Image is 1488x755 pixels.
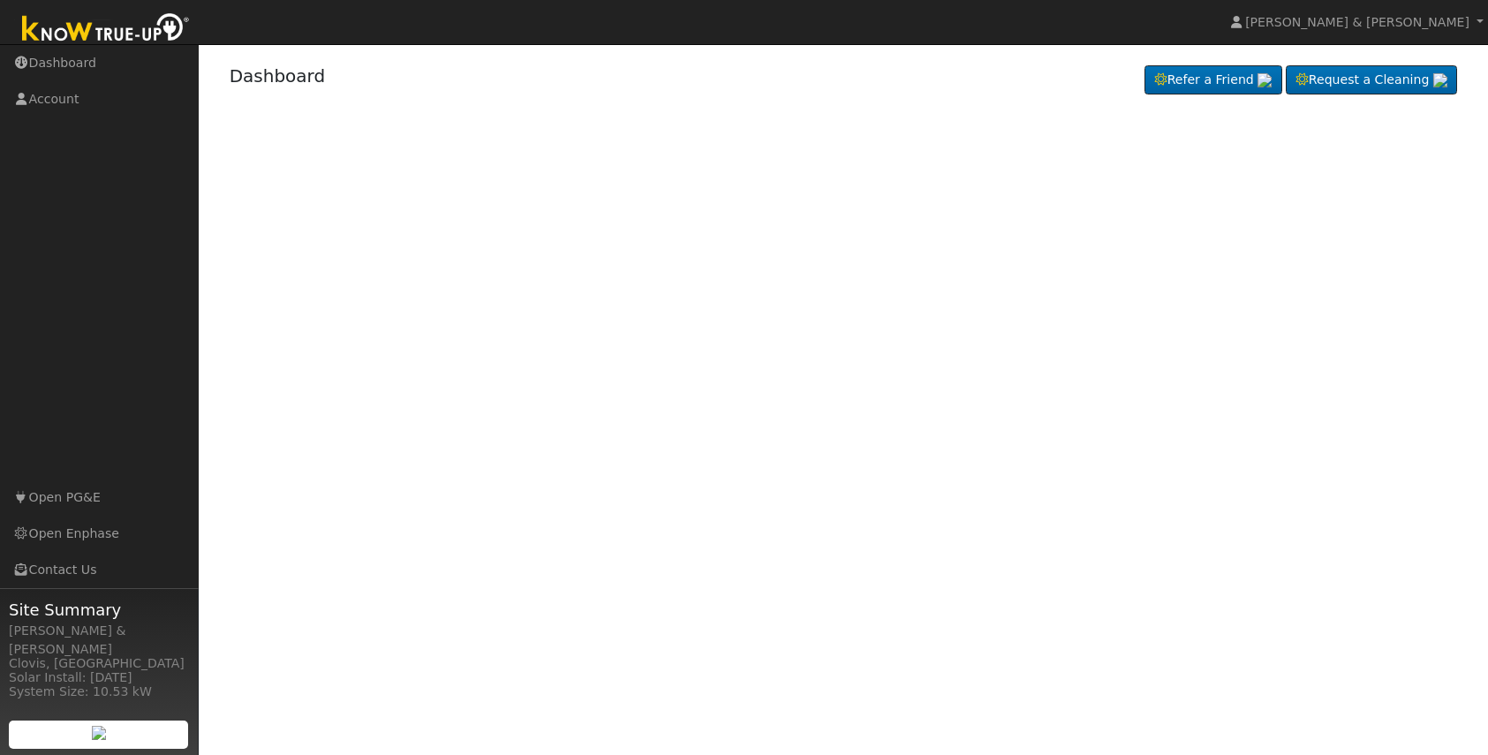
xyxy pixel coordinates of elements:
[1286,65,1457,95] a: Request a Cleaning
[1144,65,1282,95] a: Refer a Friend
[1433,73,1447,87] img: retrieve
[9,683,189,701] div: System Size: 10.53 kW
[9,622,189,659] div: [PERSON_NAME] & [PERSON_NAME]
[1245,15,1469,29] span: [PERSON_NAME] & [PERSON_NAME]
[13,10,199,49] img: Know True-Up
[92,726,106,740] img: retrieve
[1258,73,1272,87] img: retrieve
[9,668,189,687] div: Solar Install: [DATE]
[230,65,326,87] a: Dashboard
[9,654,189,673] div: Clovis, [GEOGRAPHIC_DATA]
[9,598,189,622] span: Site Summary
